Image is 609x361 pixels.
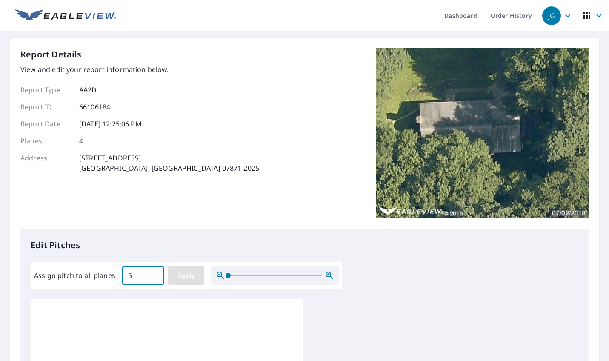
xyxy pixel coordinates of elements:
[122,264,164,287] input: 00.0
[20,102,71,112] p: Report ID
[168,266,204,285] button: Apply
[376,48,589,218] img: Top image
[542,6,561,25] div: JG
[20,119,71,129] p: Report Date
[34,270,115,281] label: Assign pitch to all planes
[20,153,71,173] p: Address
[20,85,71,95] p: Report Type
[175,270,197,281] span: Apply
[79,102,110,112] p: 66106184
[79,119,142,129] p: [DATE] 12:25:06 PM
[15,9,116,22] img: EV Logo
[79,153,259,173] p: [STREET_ADDRESS] [GEOGRAPHIC_DATA], [GEOGRAPHIC_DATA] 07871-2025
[20,48,82,61] p: Report Details
[20,136,71,146] p: Planes
[31,239,578,252] p: Edit Pitches
[79,85,97,95] p: AA2D
[79,136,83,146] p: 4
[20,64,259,74] p: View and edit your report information below.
